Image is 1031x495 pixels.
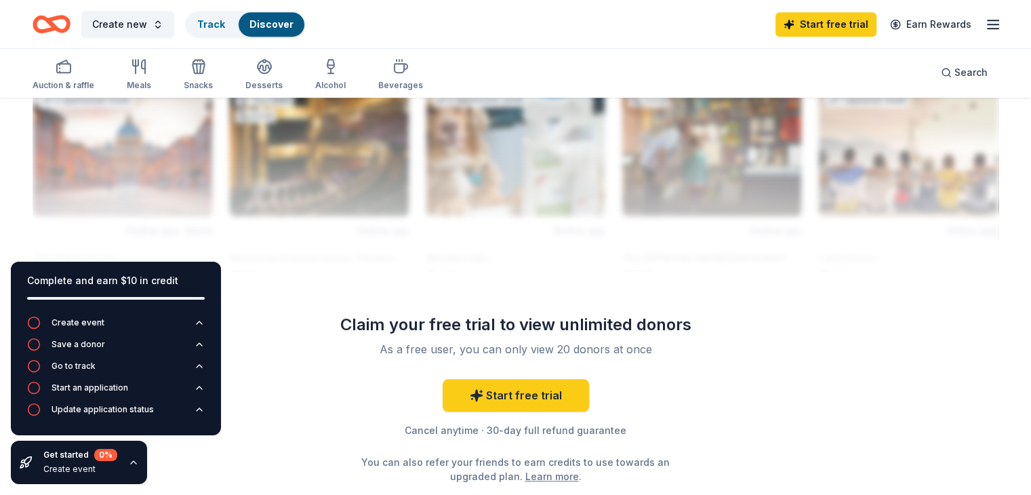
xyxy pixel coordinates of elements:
[954,64,988,81] span: Search
[33,53,94,98] button: Auction & raffle
[27,359,205,381] button: Go to track
[245,53,283,98] button: Desserts
[321,422,711,439] div: Cancel anytime · 30-day full refund guarantee
[92,16,147,33] span: Create new
[315,80,346,91] div: Alcohol
[525,469,579,483] a: Learn more
[443,379,589,412] a: Start free trial
[33,8,70,40] a: Home
[43,464,117,475] div: Create event
[33,80,94,91] div: Auction & raffle
[184,53,213,98] button: Snacks
[249,18,294,30] a: Discover
[315,53,346,98] button: Alcohol
[185,11,306,38] button: TrackDiscover
[378,53,423,98] button: Beverages
[52,382,128,393] div: Start an application
[27,316,205,338] button: Create event
[52,404,154,415] div: Update application status
[775,12,876,37] a: Start free trial
[127,53,151,98] button: Meals
[245,80,283,91] div: Desserts
[930,59,998,86] button: Search
[52,361,96,372] div: Go to track
[27,273,205,289] div: Complete and earn $10 in credit
[81,11,174,38] button: Create new
[27,381,205,403] button: Start an application
[337,341,695,357] div: As a free user, you can only view 20 donors at once
[321,314,711,336] div: Claim your free trial to view unlimited donors
[359,455,673,483] div: You can also refer your friends to earn credits to use towards an upgraded plan. .
[94,449,117,461] div: 0 %
[43,449,117,461] div: Get started
[378,80,423,91] div: Beverages
[52,317,104,328] div: Create event
[197,18,225,30] a: Track
[882,12,979,37] a: Earn Rewards
[52,339,105,350] div: Save a donor
[184,80,213,91] div: Snacks
[27,403,205,424] button: Update application status
[127,80,151,91] div: Meals
[27,338,205,359] button: Save a donor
